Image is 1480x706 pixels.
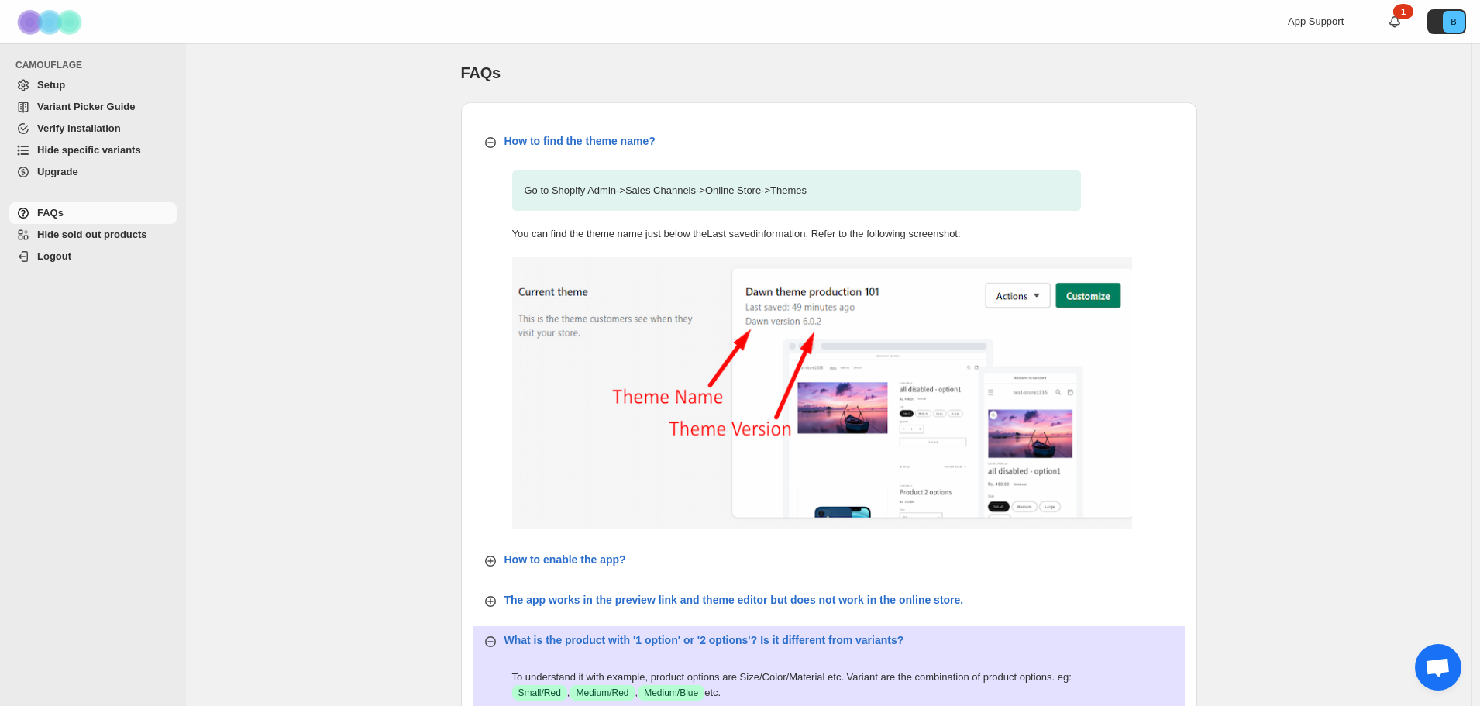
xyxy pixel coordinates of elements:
[576,687,628,699] span: Medium/Red
[512,170,1081,211] p: Go to Shopify Admin -> Sales Channels -> Online Store -> Themes
[1415,644,1461,691] a: Open chat
[9,224,177,246] a: Hide sold out products
[1387,14,1403,29] a: 1
[504,552,626,567] p: How to enable the app?
[37,144,141,156] span: Hide specific variants
[518,687,561,699] span: Small/Red
[37,166,78,177] span: Upgrade
[461,64,501,81] span: FAQs
[512,670,1081,701] p: To understand it with example, product options are Size/Color/Material etc. Variant are the combi...
[37,229,147,240] span: Hide sold out products
[9,246,177,267] a: Logout
[37,207,64,219] span: FAQs
[473,586,1185,614] button: The app works in the preview link and theme editor but does not work in the online store.
[473,626,1185,654] button: What is the product with '1 option' or '2 options'? Is it different from variants?
[1443,11,1465,33] span: Avatar with initials B
[644,687,698,699] span: Medium/Blue
[9,96,177,118] a: Variant Picker Guide
[37,79,65,91] span: Setup
[9,139,177,161] a: Hide specific variants
[1451,17,1456,26] text: B
[1288,15,1344,27] span: App Support
[9,202,177,224] a: FAQs
[473,127,1185,155] button: How to find the theme name?
[504,592,964,608] p: The app works in the preview link and theme editor but does not work in the online store.
[9,161,177,183] a: Upgrade
[9,118,177,139] a: Verify Installation
[512,226,1081,242] p: You can find the theme name just below the Last saved information. Refer to the following screens...
[9,74,177,96] a: Setup
[512,257,1132,529] img: find-theme-name
[1393,4,1413,19] div: 1
[37,250,71,262] span: Logout
[37,122,121,134] span: Verify Installation
[473,546,1185,573] button: How to enable the app?
[504,133,656,149] p: How to find the theme name?
[504,632,904,648] p: What is the product with '1 option' or '2 options'? Is it different from variants?
[1427,9,1466,34] button: Avatar with initials B
[12,1,90,43] img: Camouflage
[37,101,135,112] span: Variant Picker Guide
[15,59,178,71] span: CAMOUFLAGE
